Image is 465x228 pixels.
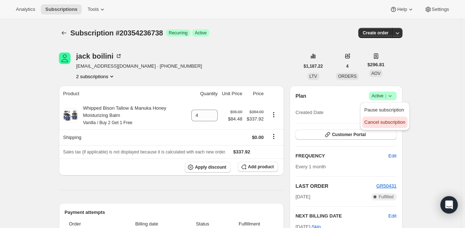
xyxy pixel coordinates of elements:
small: Vanilla / Buy 2 Get 1 Free [83,120,133,125]
span: Apply discount [195,164,226,170]
span: Recurring [169,30,188,36]
button: $1,187.22 [299,61,327,71]
span: Pause subscription [364,107,404,113]
button: Edit [388,212,396,220]
a: GR50431 [376,183,397,189]
span: LTV [310,74,317,79]
th: Unit Price [220,86,244,102]
span: Create order [363,30,388,36]
button: GR50431 [376,182,397,190]
span: $84.48 [228,115,242,123]
th: Product [59,86,189,102]
button: Subscriptions [59,28,69,38]
span: 4 [346,63,349,69]
th: Quantity [189,86,220,102]
span: Status [184,220,221,228]
span: Every 1 month [295,164,326,169]
span: Active [195,30,207,36]
h2: NEXT BILLING DATE [295,212,388,220]
button: Shipping actions [268,132,280,140]
span: $0.00 [252,135,264,140]
span: Customer Portal [332,132,366,138]
th: Price [244,86,266,102]
h2: LAST ORDER [295,182,376,190]
th: Shipping [59,129,189,145]
button: Help [385,4,418,14]
span: Analytics [16,7,35,12]
span: $1,187.22 [304,63,323,69]
span: Billing date [113,220,180,228]
span: $337.92 [247,115,264,123]
span: Cancel subscription [364,119,405,125]
button: 4 [342,61,353,71]
h2: Plan [295,92,306,100]
span: Sales tax (if applicable) is not displayed because it is calculated with each new order. [63,149,226,155]
img: product img [63,108,78,123]
span: $296.81 [367,61,384,68]
button: Apply discount [185,162,231,173]
h2: FREQUENCY [295,152,388,160]
span: Fulfillment [225,220,274,228]
button: Subscriptions [41,4,82,14]
span: Created Date [295,109,323,116]
span: | [385,93,386,99]
span: $337.92 [233,149,250,155]
button: Settings [420,4,453,14]
span: [DATE] [295,193,310,200]
span: ORDERS [338,74,357,79]
span: Fulfilled [379,194,393,200]
span: Tools [88,7,99,12]
button: Tools [83,4,110,14]
span: Add product [248,164,274,170]
button: Edit [384,150,401,162]
small: $96.00 [230,110,242,114]
button: Pause subscription [362,104,408,116]
span: AOV [371,71,380,76]
span: [EMAIL_ADDRESS][DOMAIN_NAME] · [PHONE_NUMBER] [76,63,202,70]
span: Subscriptions [45,7,77,12]
small: $384.00 [249,110,264,114]
h2: Payment attempts [65,209,278,216]
span: Edit [388,152,396,160]
span: Subscription #20354236738 [71,29,163,37]
button: Product actions [76,73,116,80]
button: Product actions [268,111,280,119]
button: Customer Portal [295,130,396,140]
button: Create order [358,28,393,38]
button: Cancel subscription [362,117,408,128]
div: Open Intercom Messenger [440,196,458,214]
span: Help [397,7,407,12]
span: Active [372,92,394,100]
button: Analytics [12,4,39,14]
span: jack boilini [59,52,71,64]
div: Whipped Bison Tallow & Manuka Honey Moisturizing Balm [78,105,187,126]
button: Add product [238,162,278,172]
div: jack boilini [76,52,122,60]
span: Settings [432,7,449,12]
